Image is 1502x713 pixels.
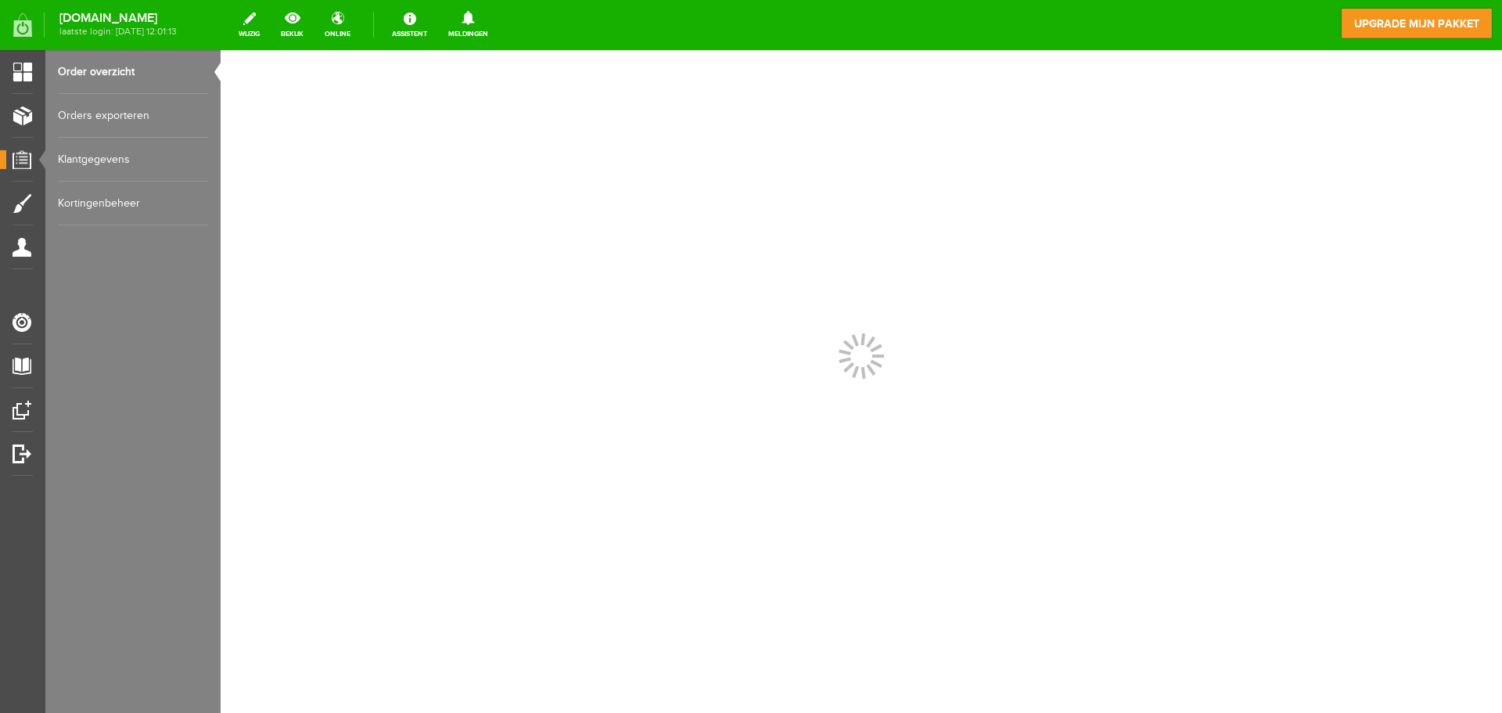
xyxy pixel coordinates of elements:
[271,8,313,42] a: bekijk
[315,8,360,42] a: online
[58,94,208,138] a: Orders exporteren
[229,8,269,42] a: wijzig
[383,8,437,42] a: Assistent
[58,182,208,225] a: Kortingenbeheer
[59,27,177,36] span: laatste login: [DATE] 12:01:13
[58,50,208,94] a: Order overzicht
[1341,8,1493,39] a: upgrade mijn pakket
[59,14,177,23] strong: [DOMAIN_NAME]
[58,138,208,182] a: Klantgegevens
[439,8,498,42] a: Meldingen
